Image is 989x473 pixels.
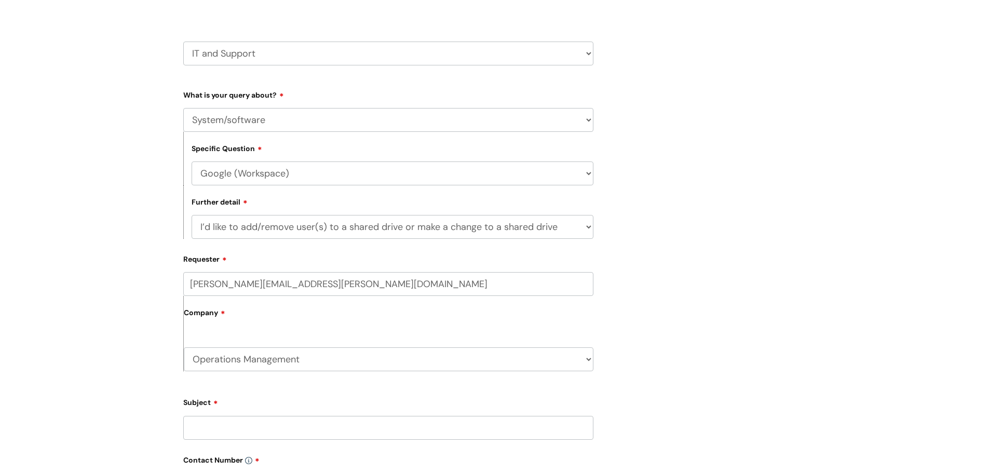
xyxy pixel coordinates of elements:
[183,251,593,264] label: Requester
[183,272,593,296] input: Email
[245,457,252,464] img: info-icon.svg
[183,395,593,407] label: Subject
[192,143,262,153] label: Specific Question
[183,87,593,100] label: What is your query about?
[184,305,593,328] label: Company
[183,452,593,465] label: Contact Number
[192,196,248,207] label: Further detail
